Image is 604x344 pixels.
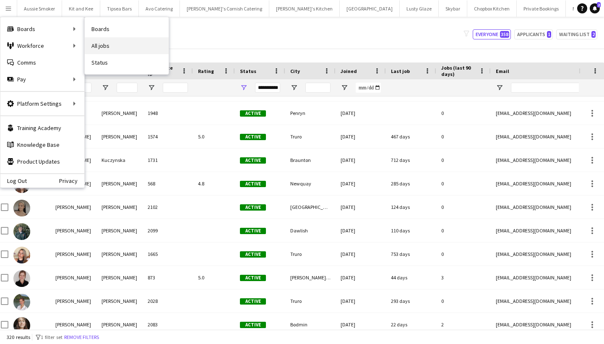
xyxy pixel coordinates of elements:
[13,200,30,216] img: Emily Keenan
[285,289,336,313] div: Truro
[143,266,193,289] div: 873
[85,37,169,54] a: All jobs
[240,157,266,164] span: Active
[336,125,386,148] div: [DATE]
[96,313,143,336] div: [PERSON_NAME]
[386,195,436,219] div: 124 days
[500,31,509,38] span: 358
[496,84,503,91] button: Open Filter Menu
[240,228,266,234] span: Active
[340,0,400,17] button: [GEOGRAPHIC_DATA]
[439,0,467,17] button: Skybar
[400,0,439,17] button: Lusty Glaze
[305,83,331,93] input: City Filter Input
[240,298,266,305] span: Active
[547,31,551,38] span: 1
[0,21,84,37] div: Boards
[436,195,491,219] div: 0
[436,149,491,172] div: 0
[96,172,143,195] div: [PERSON_NAME]
[96,289,143,313] div: [PERSON_NAME]
[591,31,596,38] span: 2
[336,172,386,195] div: [DATE]
[240,275,266,281] span: Active
[13,270,30,287] img: Emma Collyer
[436,266,491,289] div: 3
[285,172,336,195] div: Newquay
[386,172,436,195] div: 285 days
[285,125,336,148] div: Truro
[240,181,266,187] span: Active
[436,102,491,125] div: 0
[336,313,386,336] div: [DATE]
[590,3,600,13] a: 2
[386,149,436,172] div: 712 days
[0,153,84,170] a: Product Updates
[496,68,509,74] span: Email
[436,172,491,195] div: 0
[436,219,491,242] div: 0
[514,29,553,39] button: Applicants1
[336,266,386,289] div: [DATE]
[386,219,436,242] div: 110 days
[50,313,96,336] div: [PERSON_NAME]
[198,68,214,74] span: Rating
[240,84,247,91] button: Open Filter Menu
[13,223,30,240] img: Emily Simpson
[13,317,30,334] img: Emma Williams
[597,2,601,8] span: 2
[50,266,96,289] div: [PERSON_NAME]
[117,83,138,93] input: Last Name Filter Input
[290,68,300,74] span: City
[96,102,143,125] div: [PERSON_NAME]
[0,71,84,88] div: Pay
[285,149,336,172] div: Braunton
[240,134,266,140] span: Active
[0,136,84,153] a: Knowledge Base
[0,54,84,71] a: Comms
[193,172,235,195] div: 4.8
[240,322,266,328] span: Active
[143,172,193,195] div: 568
[96,125,143,148] div: [PERSON_NAME]
[180,0,269,17] button: [PERSON_NAME]'s Cornish Catering
[143,242,193,266] div: 1665
[386,242,436,266] div: 753 days
[240,68,256,74] span: Status
[96,219,143,242] div: [PERSON_NAME]
[240,204,266,211] span: Active
[0,37,84,54] div: Workforce
[102,84,109,91] button: Open Filter Menu
[50,219,96,242] div: [PERSON_NAME]
[193,125,235,148] div: 5.0
[59,177,84,184] a: Privacy
[50,242,96,266] div: [PERSON_NAME]
[341,68,357,74] span: Joined
[240,110,266,117] span: Active
[96,242,143,266] div: [PERSON_NAME]
[285,242,336,266] div: Truro
[436,289,491,313] div: 0
[193,266,235,289] div: 5.0
[285,219,336,242] div: Dawlish
[336,289,386,313] div: [DATE]
[62,333,101,342] button: Remove filters
[143,219,193,242] div: 2099
[336,149,386,172] div: [DATE]
[336,219,386,242] div: [DATE]
[386,266,436,289] div: 44 days
[441,65,476,77] span: Jobs (last 90 days)
[17,0,62,17] button: Aussie Smoker
[290,84,298,91] button: Open Filter Menu
[0,95,84,112] div: Platform Settings
[139,0,180,17] button: Avo Catering
[285,195,336,219] div: [GEOGRAPHIC_DATA]
[143,149,193,172] div: 1731
[285,102,336,125] div: Penryn
[41,334,62,340] span: 1 filter set
[391,68,410,74] span: Last job
[285,266,336,289] div: [PERSON_NAME] Abbot
[269,0,340,17] button: [PERSON_NAME]'s Kitchen
[96,266,143,289] div: [PERSON_NAME]
[85,21,169,37] a: Boards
